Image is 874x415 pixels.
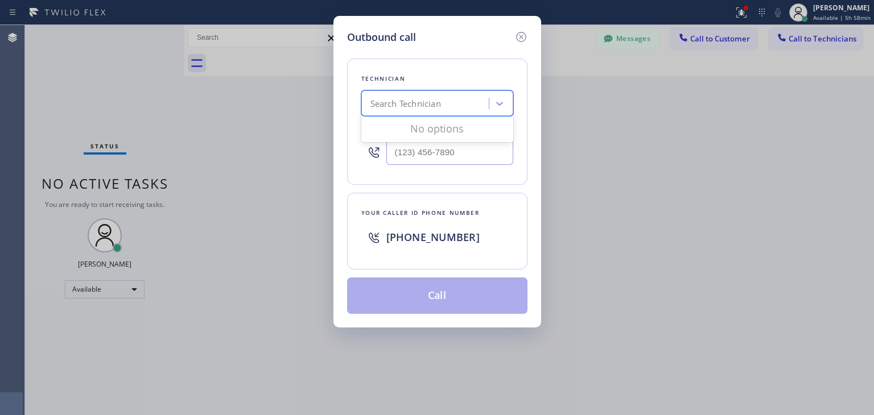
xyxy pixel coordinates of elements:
div: Your caller id phone number [361,207,513,219]
input: (123) 456-7890 [386,139,513,165]
div: Technician [361,73,513,85]
div: No options [361,117,513,140]
h5: Outbound call [347,30,416,45]
button: Call [347,277,527,314]
span: [PHONE_NUMBER] [386,230,480,244]
div: Search Technician [370,97,441,110]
